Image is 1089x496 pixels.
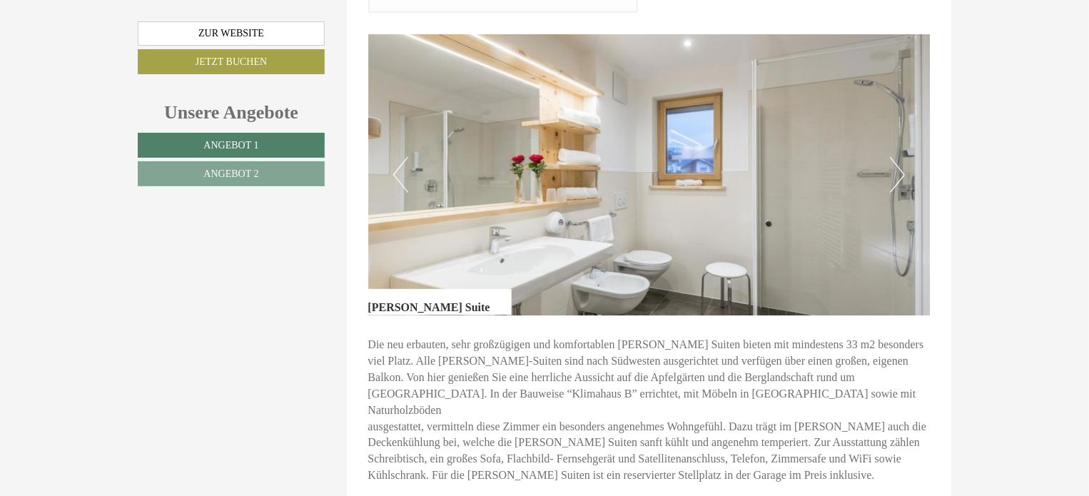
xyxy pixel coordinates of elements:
[138,99,325,126] div: Unsere Angebote
[203,168,258,179] span: Angebot 2
[368,34,931,315] img: image
[203,140,258,151] span: Angebot 1
[393,157,408,193] button: Previous
[890,157,905,193] button: Next
[138,49,325,74] a: Jetzt buchen
[138,21,325,46] a: Zur Website
[368,289,512,316] div: [PERSON_NAME] Suite
[368,337,931,484] p: Die neu erbauten, sehr großzügigen und komfortablen [PERSON_NAME] Suiten bieten mit mindestens 33...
